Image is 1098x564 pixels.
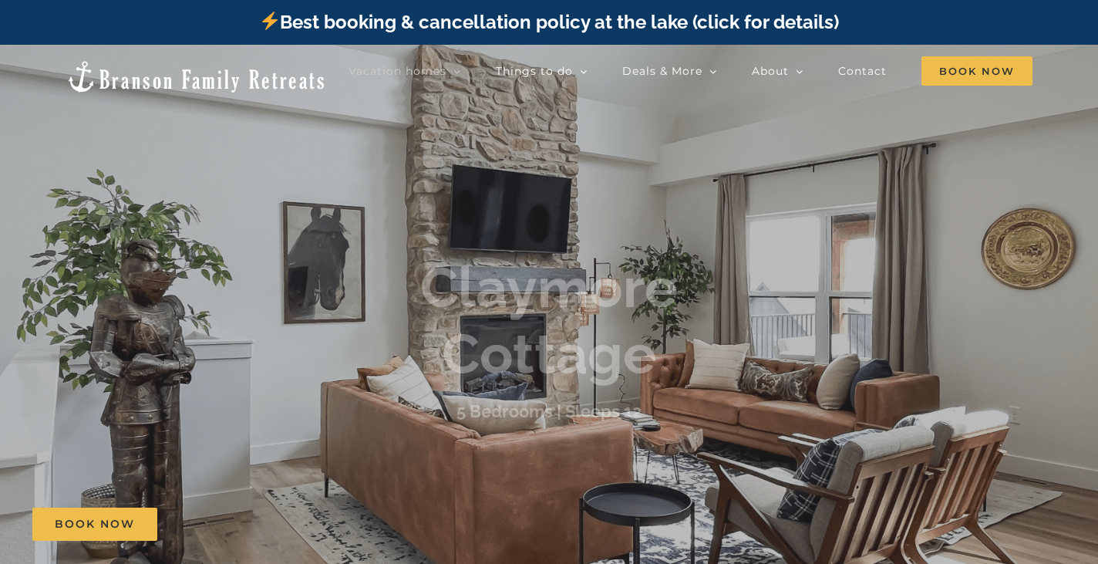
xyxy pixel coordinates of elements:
span: About [752,66,789,76]
span: Vacation homes [349,66,446,76]
nav: Main Menu [349,56,1032,86]
span: Contact [838,66,887,76]
img: Branson Family Retreats Logo [66,59,327,94]
a: Contact [838,56,887,86]
a: Deals & More [622,56,717,86]
img: ⚡️ [261,12,279,30]
b: Claymore Cottage [420,255,678,387]
a: Things to do [496,56,588,86]
a: Best booking & cancellation policy at the lake (click for details) [259,11,839,33]
span: Book Now [921,56,1032,86]
span: Things to do [496,66,573,76]
h3: 5 Bedrooms | Sleeps 12 [456,402,642,422]
span: Deals & More [622,66,702,76]
a: Vacation homes [349,56,461,86]
a: About [752,56,803,86]
span: Book Now [55,518,135,531]
a: Book Now [32,508,157,541]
